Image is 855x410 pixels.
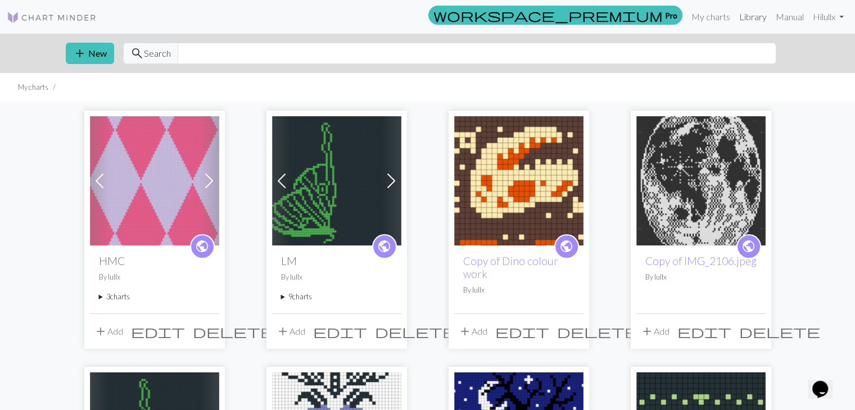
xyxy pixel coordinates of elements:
a: IMG_2106.jpeg [636,174,766,185]
button: Delete [189,321,278,342]
a: Manual [771,6,808,28]
h2: HMC [99,254,210,267]
a: My charts [687,6,735,28]
span: edit [495,324,549,339]
i: Edit [677,325,731,338]
i: Edit [313,325,367,338]
img: IMG_2106.jpeg [636,116,766,245]
img: Dino colour work [454,116,583,245]
span: delete [193,324,274,339]
button: Add [90,321,127,342]
a: Hilullx [808,6,848,28]
a: Copy of Dino colour work [463,254,558,280]
span: workspace_premium [433,7,663,23]
button: Edit [673,321,735,342]
a: Copy of IMG_2106.jpeg [645,254,757,267]
span: delete [557,324,638,339]
h2: LM [281,254,392,267]
a: public [190,234,215,259]
button: Edit [127,321,189,342]
i: public [195,235,209,258]
span: public [559,238,573,255]
a: Dino colour work [454,174,583,185]
img: LM [272,116,401,245]
span: search [130,45,144,61]
p: By lullx [99,272,210,283]
button: Edit [309,321,371,342]
button: Add [454,321,491,342]
a: public [554,234,579,259]
button: Delete [371,321,460,342]
span: delete [375,324,456,339]
img: Logo [7,11,97,24]
span: add [640,324,654,339]
button: Add [636,321,673,342]
i: public [377,235,391,258]
summary: 9charts [281,291,392,302]
span: add [73,45,87,61]
button: Delete [553,321,642,342]
img: HMC [90,116,219,245]
span: add [458,324,472,339]
span: delete [739,324,820,339]
iframe: chat widget [808,365,844,399]
span: public [741,238,756,255]
a: HMC [90,174,219,185]
p: By lullx [281,272,392,283]
li: My charts [18,82,48,93]
summary: 3charts [99,291,210,302]
a: Pro [428,6,682,25]
span: add [276,324,289,339]
a: public [736,234,761,259]
i: public [559,235,573,258]
span: edit [313,324,367,339]
p: By lullx [463,285,574,295]
button: Delete [735,321,824,342]
span: public [377,238,391,255]
i: public [741,235,756,258]
i: Edit [495,325,549,338]
p: By lullx [645,272,757,283]
a: LM [272,174,401,185]
i: Edit [131,325,185,338]
span: Search [144,47,171,60]
button: Edit [491,321,553,342]
button: New [66,43,114,64]
a: Library [735,6,771,28]
span: edit [131,324,185,339]
span: public [195,238,209,255]
a: public [372,234,397,259]
span: add [94,324,107,339]
span: edit [677,324,731,339]
button: Add [272,321,309,342]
